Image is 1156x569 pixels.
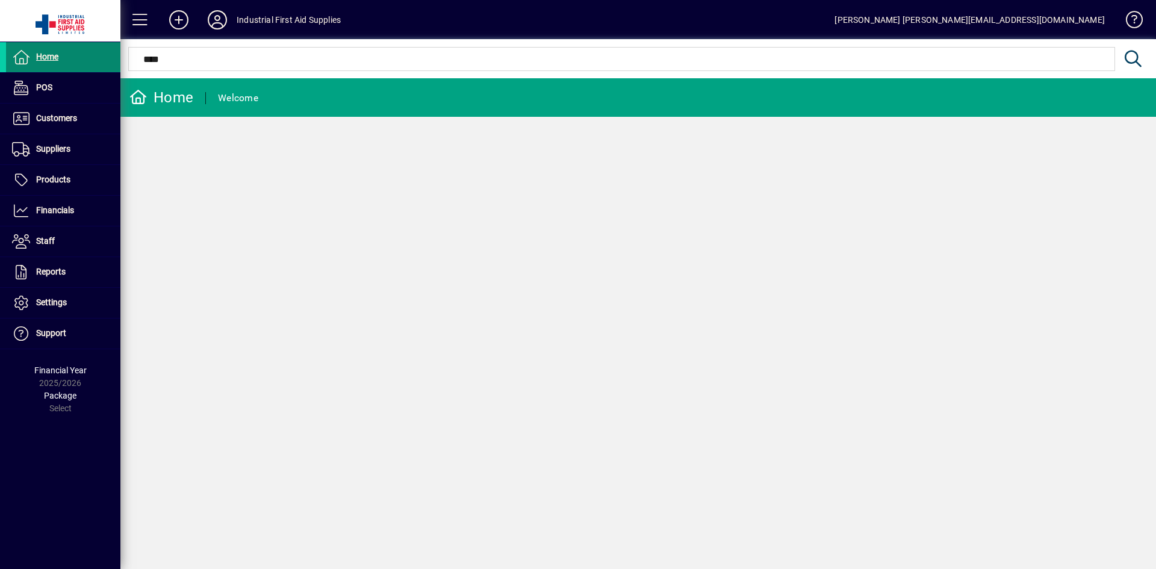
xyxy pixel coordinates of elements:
div: [PERSON_NAME] [PERSON_NAME][EMAIL_ADDRESS][DOMAIN_NAME] [834,10,1105,30]
a: Products [6,165,120,195]
a: Knowledge Base [1117,2,1141,42]
span: Suppliers [36,144,70,154]
div: Industrial First Aid Supplies [237,10,341,30]
span: Package [44,391,76,400]
span: Support [36,328,66,338]
a: Settings [6,288,120,318]
a: Staff [6,226,120,257]
a: Suppliers [6,134,120,164]
span: Products [36,175,70,184]
span: Home [36,52,58,61]
a: Financials [6,196,120,226]
a: Support [6,319,120,349]
span: Staff [36,236,55,246]
div: Home [129,88,193,107]
a: Customers [6,104,120,134]
span: Financial Year [34,365,87,375]
div: Welcome [218,89,258,108]
span: Financials [36,205,74,215]
button: Add [160,9,198,31]
span: Customers [36,113,77,123]
a: Reports [6,257,120,287]
span: POS [36,82,52,92]
span: Reports [36,267,66,276]
a: POS [6,73,120,103]
span: Settings [36,297,67,307]
button: Profile [198,9,237,31]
